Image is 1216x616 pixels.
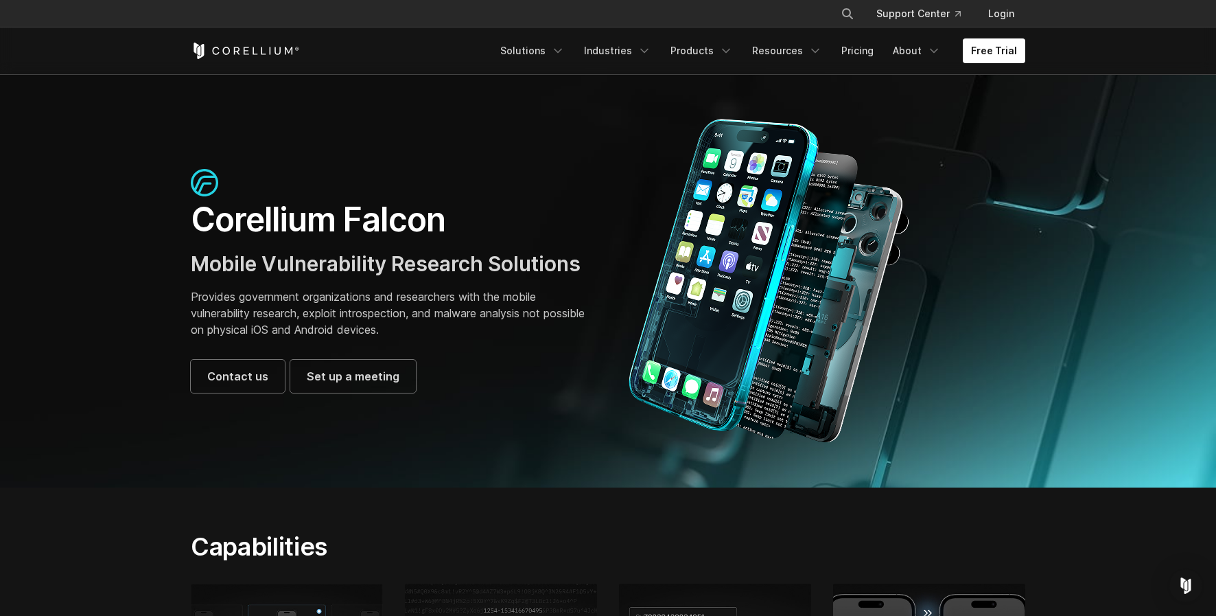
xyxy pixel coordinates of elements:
a: Support Center [865,1,972,26]
img: Corellium_Falcon Hero 1 [622,118,917,444]
a: Free Trial [963,38,1025,63]
h2: Capabilities [191,532,738,562]
span: Set up a meeting [307,368,399,385]
button: Search [835,1,860,26]
a: About [885,38,949,63]
img: falcon-icon [191,169,218,196]
span: Mobile Vulnerability Research Solutions [191,251,581,276]
a: Contact us [191,360,285,393]
a: Products [662,38,741,63]
div: Open Intercom Messenger [1169,569,1202,602]
a: Industries [576,38,659,63]
h1: Corellium Falcon [191,199,594,240]
div: Navigation Menu [824,1,1025,26]
a: Resources [744,38,830,63]
div: Navigation Menu [492,38,1025,63]
span: Contact us [207,368,268,385]
a: Solutions [492,38,573,63]
p: Provides government organizations and researchers with the mobile vulnerability research, exploit... [191,288,594,338]
a: Login [977,1,1025,26]
a: Corellium Home [191,43,300,59]
a: Pricing [833,38,882,63]
a: Set up a meeting [290,360,416,393]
